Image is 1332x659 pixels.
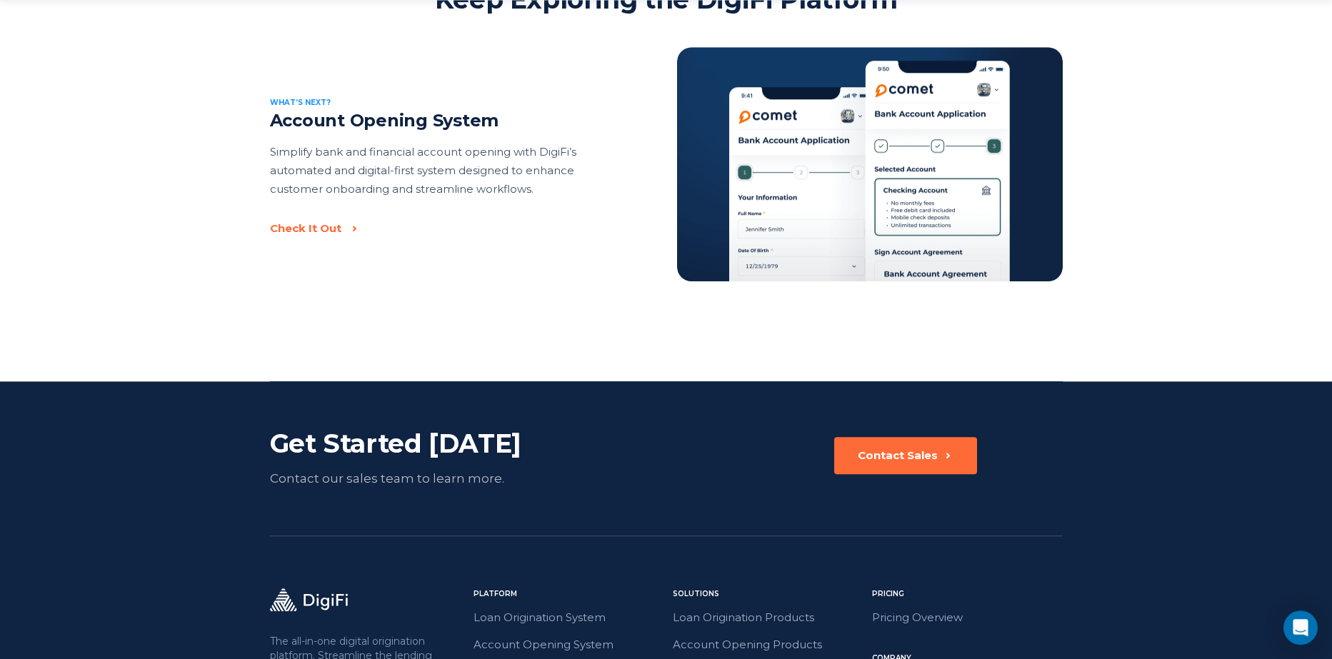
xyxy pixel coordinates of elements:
[872,588,1063,600] div: Pricing
[677,47,1063,281] img: Account Opening System Preview
[270,468,588,488] div: Contact our sales team to learn more.
[872,608,1063,627] a: Pricing Overview
[834,437,977,488] a: Contact Sales
[270,143,624,198] p: Simplify bank and financial account opening with DigiFi’s automated and digital-first system desi...
[474,608,664,627] a: Loan Origination System
[1283,610,1318,645] div: Open Intercom Messenger
[673,608,863,627] a: Loan Origination Products
[270,93,624,110] div: What’s next?
[270,221,624,236] a: Check It Out
[673,588,863,600] div: Solutions
[834,437,977,474] button: Contact Sales
[474,588,664,600] div: Platform
[270,110,624,131] h2: Account Opening System
[858,448,938,463] div: Contact Sales
[673,635,863,654] a: Account Opening Products
[270,221,341,236] div: Check It Out
[270,427,588,460] div: Get Started [DATE]
[474,635,664,654] a: Account Opening System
